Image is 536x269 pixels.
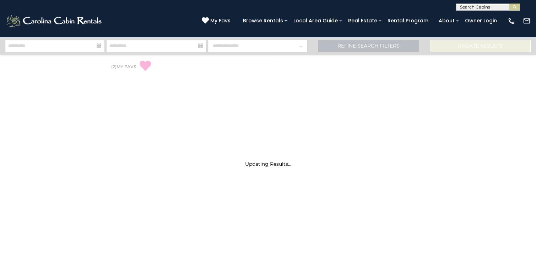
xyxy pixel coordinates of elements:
img: mail-regular-white.png [523,17,531,25]
a: Browse Rentals [239,15,287,26]
a: Real Estate [345,15,381,26]
span: My Favs [210,17,231,24]
a: Owner Login [461,15,500,26]
a: About [435,15,458,26]
a: Local Area Guide [290,15,341,26]
img: phone-regular-white.png [508,17,515,25]
img: White-1-2.png [5,14,104,28]
a: My Favs [202,17,232,25]
a: Rental Program [384,15,432,26]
